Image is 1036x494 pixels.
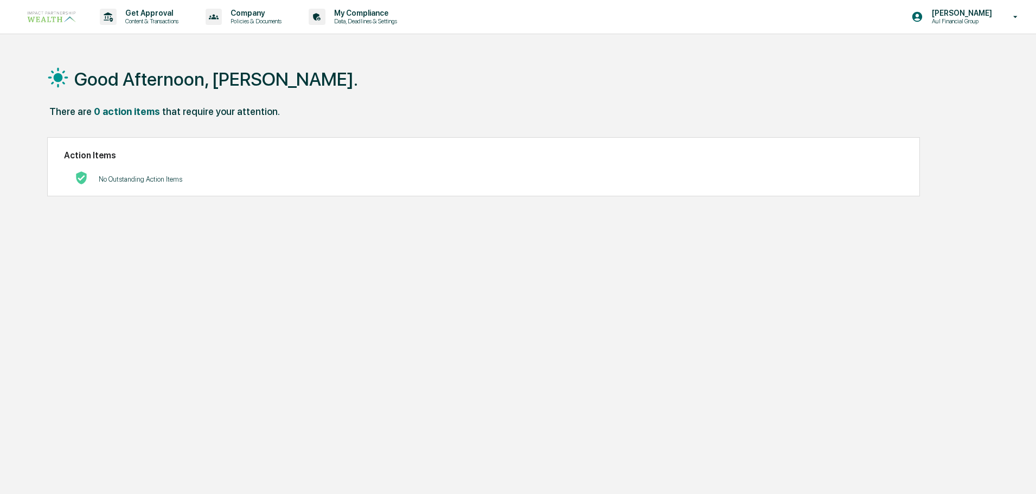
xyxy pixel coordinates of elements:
[923,17,997,25] p: Aul Financial Group
[99,175,182,183] p: No Outstanding Action Items
[222,9,287,17] p: Company
[26,10,78,24] img: logo
[222,17,287,25] p: Policies & Documents
[64,150,903,161] h2: Action Items
[923,9,997,17] p: [PERSON_NAME]
[325,9,402,17] p: My Compliance
[162,106,280,117] div: that require your attention.
[75,171,88,184] img: No Actions logo
[49,106,92,117] div: There are
[117,9,184,17] p: Get Approval
[325,17,402,25] p: Data, Deadlines & Settings
[94,106,160,117] div: 0 action items
[117,17,184,25] p: Content & Transactions
[74,68,358,90] h1: Good Afternoon, [PERSON_NAME].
